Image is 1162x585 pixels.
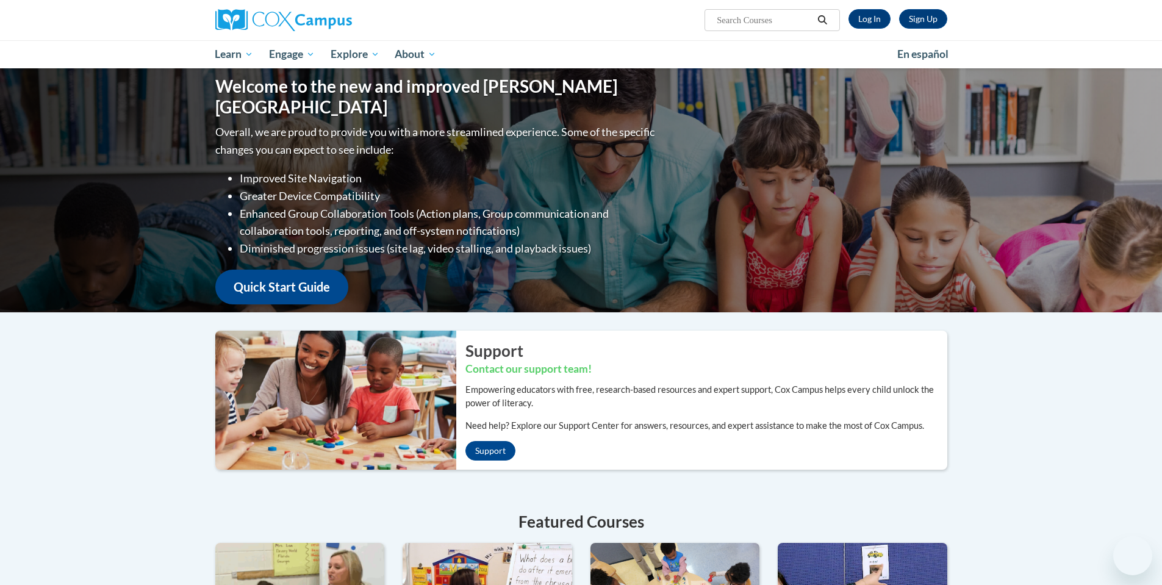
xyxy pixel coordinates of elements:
[813,13,831,27] button: Search
[465,383,947,410] p: Empowering educators with free, research-based resources and expert support, Cox Campus helps eve...
[215,9,352,31] img: Cox Campus
[465,362,947,377] h3: Contact our support team!
[715,13,813,27] input: Search Courses
[215,47,253,62] span: Learn
[240,170,658,187] li: Improved Site Navigation
[215,510,947,534] h4: Featured Courses
[1113,536,1152,575] iframe: Button to launch messaging window
[240,240,658,257] li: Diminished progression issues (site lag, video stalling, and playback issues)
[240,187,658,205] li: Greater Device Compatibility
[465,419,947,432] p: Need help? Explore our Support Center for answers, resources, and expert assistance to make the m...
[897,48,949,60] span: En español
[465,340,947,362] h2: Support
[215,123,658,159] p: Overall, we are proud to provide you with a more streamlined experience. Some of the specific cha...
[240,205,658,240] li: Enhanced Group Collaboration Tools (Action plans, Group communication and collaboration tools, re...
[387,40,444,68] a: About
[323,40,387,68] a: Explore
[215,76,658,117] h1: Welcome to the new and improved [PERSON_NAME][GEOGRAPHIC_DATA]
[215,9,447,31] a: Cox Campus
[331,47,379,62] span: Explore
[197,40,966,68] div: Main menu
[269,47,315,62] span: Engage
[465,441,515,461] a: Support
[261,40,323,68] a: Engage
[889,41,956,67] a: En español
[206,331,456,470] img: ...
[848,9,891,29] a: Log In
[899,9,947,29] a: Register
[395,47,436,62] span: About
[215,270,348,304] a: Quick Start Guide
[207,40,262,68] a: Learn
